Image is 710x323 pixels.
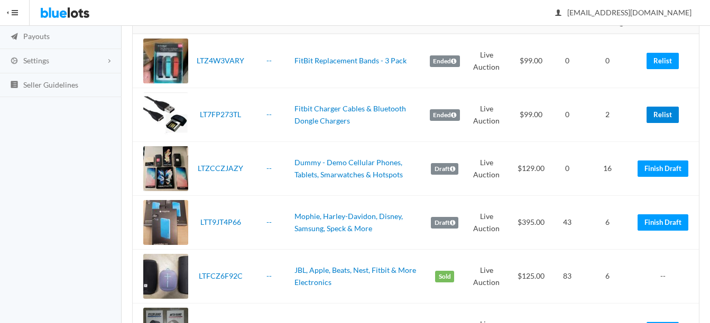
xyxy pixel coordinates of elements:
[509,250,553,303] td: $125.00
[647,107,679,123] a: Relist
[582,34,633,88] td: 0
[430,55,460,67] label: Ended
[647,53,679,69] a: Relist
[464,88,509,142] td: Live Auction
[294,158,403,179] a: Dummy - Demo Cellular Phones, Tablets, Smarwatches & Hotspots
[266,56,272,65] a: --
[294,265,416,287] a: JBL, Apple, Beats, Nest, Fitbit & More Electronics
[266,164,272,173] a: --
[464,250,509,303] td: Live Auction
[200,110,241,119] a: LT7FP273TL
[23,80,78,89] span: Seller Guidelines
[435,271,454,282] label: Sold
[9,80,20,90] ion-icon: list box
[199,271,243,280] a: LTFCZ6F92C
[9,56,20,66] ion-icon: cog
[553,34,582,88] td: 0
[509,88,553,142] td: $99.00
[553,196,582,250] td: 43
[23,32,50,41] span: Payouts
[553,88,582,142] td: 0
[638,160,688,177] a: Finish Draft
[582,196,633,250] td: 6
[633,250,699,303] td: --
[582,250,633,303] td: 6
[266,110,272,119] a: --
[431,217,458,229] label: Draft
[553,8,564,18] ion-icon: person
[509,34,553,88] td: $99.00
[266,271,272,280] a: --
[464,142,509,196] td: Live Auction
[509,142,553,196] td: $129.00
[553,250,582,303] td: 83
[638,214,688,231] a: Finish Draft
[582,88,633,142] td: 2
[582,142,633,196] td: 16
[197,56,244,65] a: LTZ4W3VARY
[9,32,20,42] ion-icon: paper plane
[464,196,509,250] td: Live Auction
[23,56,49,65] span: Settings
[294,212,403,233] a: Mophie, Harley-Davidon, Disney, Samsung, Speck & More
[294,104,406,125] a: Fitbit Charger Cables & Bluetooth Dongle Chargers
[200,217,241,226] a: LTT9JT4P66
[553,142,582,196] td: 0
[266,217,272,226] a: --
[431,163,458,175] label: Draft
[556,8,691,17] span: [EMAIL_ADDRESS][DOMAIN_NAME]
[430,109,460,121] label: Ended
[198,164,243,173] a: LTZCCZJAZY
[464,34,509,88] td: Live Auction
[294,56,407,65] a: FitBit Replacement Bands - 3 Pack
[509,196,553,250] td: $395.00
